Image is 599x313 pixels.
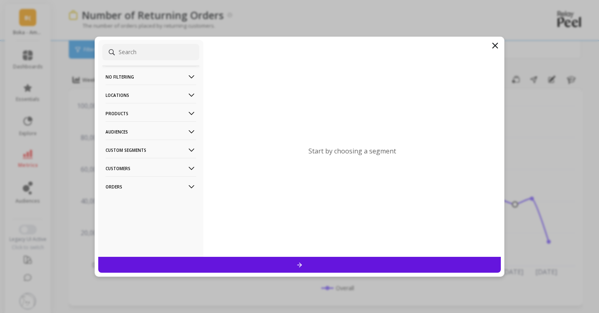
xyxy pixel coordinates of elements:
[106,158,196,179] p: Customers
[308,147,396,155] p: Start by choosing a segment
[106,103,196,124] p: Products
[106,140,196,160] p: Custom Segments
[106,66,196,87] p: No filtering
[106,176,196,197] p: Orders
[106,85,196,105] p: Locations
[102,44,199,60] input: Search
[106,121,196,142] p: Audiences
